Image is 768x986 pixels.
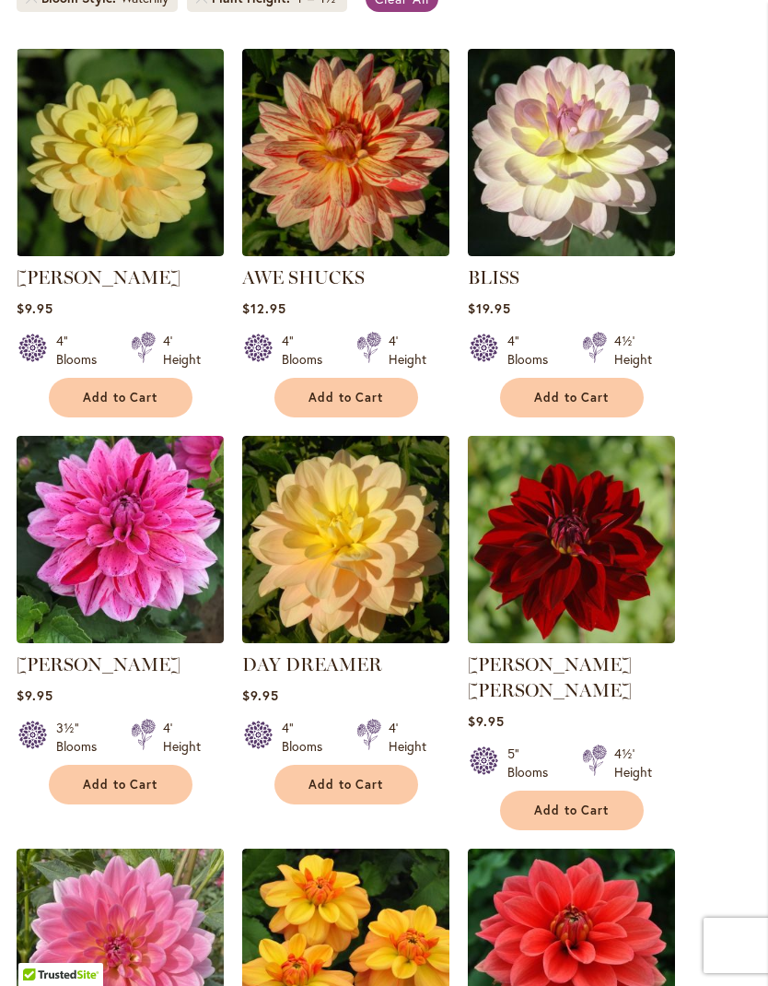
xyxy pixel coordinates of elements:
a: [PERSON_NAME] [17,266,180,288]
a: AWE SHUCKS [242,266,365,288]
span: $9.95 [468,712,505,730]
div: 4" Blooms [282,332,334,369]
span: $12.95 [242,299,286,317]
span: $9.95 [17,687,53,704]
a: DAY DREAMER [242,629,449,647]
div: 4' Height [163,719,201,756]
span: Add to Cart [308,777,384,792]
a: DEBORA RENAE [468,629,675,647]
button: Add to Cart [49,378,192,417]
span: $9.95 [242,687,279,704]
div: 4" Blooms [282,719,334,756]
a: BLISS [468,266,519,288]
div: 4½' Height [614,332,652,369]
a: BLISS [468,242,675,260]
a: [PERSON_NAME] [17,653,180,675]
a: AWE SHUCKS [242,242,449,260]
span: Add to Cart [534,390,610,405]
div: 5" Blooms [507,745,560,781]
div: 4' Height [389,719,426,756]
img: DAY DREAMER [242,436,449,643]
div: 4' Height [389,332,426,369]
a: CHA CHING [17,629,224,647]
a: DAY DREAMER [242,653,382,675]
a: AHOY MATEY [17,242,224,260]
div: 4" Blooms [507,332,560,369]
span: $19.95 [468,299,511,317]
span: $9.95 [17,299,53,317]
button: Add to Cart [274,765,418,804]
button: Add to Cart [500,791,644,830]
span: Add to Cart [534,803,610,818]
span: Add to Cart [83,390,158,405]
iframe: Launch Accessibility Center [14,921,65,972]
img: AWE SHUCKS [242,49,449,256]
div: 4½' Height [614,745,652,781]
img: DEBORA RENAE [468,436,675,643]
img: CHA CHING [17,436,224,643]
div: 4' Height [163,332,201,369]
button: Add to Cart [500,378,644,417]
span: Add to Cart [308,390,384,405]
button: Add to Cart [49,765,192,804]
button: Add to Cart [274,378,418,417]
div: 4" Blooms [56,332,109,369]
img: BLISS [468,49,675,256]
img: AHOY MATEY [17,49,224,256]
span: Add to Cart [83,777,158,792]
a: [PERSON_NAME] [PERSON_NAME] [468,653,632,701]
div: 3½" Blooms [56,719,109,756]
